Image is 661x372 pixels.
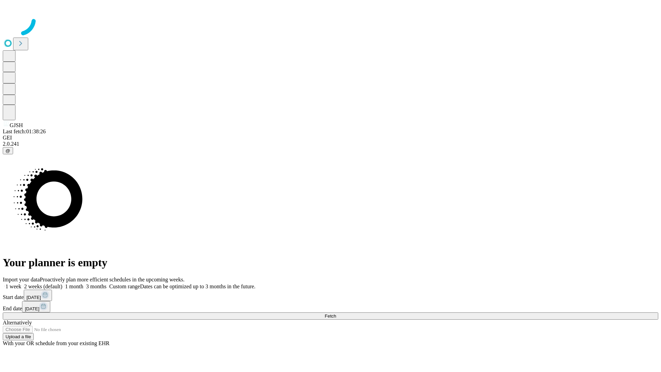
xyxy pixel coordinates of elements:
[3,141,658,147] div: 2.0.241
[3,277,40,282] span: Import your data
[22,301,50,312] button: [DATE]
[140,283,255,289] span: Dates can be optimized up to 3 months in the future.
[3,256,658,269] h1: Your planner is empty
[10,122,23,128] span: GJSH
[3,290,658,301] div: Start date
[3,301,658,312] div: End date
[25,306,39,311] span: [DATE]
[3,147,13,154] button: @
[325,313,336,319] span: Fetch
[6,148,10,153] span: @
[65,283,83,289] span: 1 month
[3,333,34,340] button: Upload a file
[3,128,46,134] span: Last fetch: 01:38:26
[109,283,140,289] span: Custom range
[86,283,106,289] span: 3 months
[24,290,52,301] button: [DATE]
[3,320,32,325] span: Alternatively
[3,340,109,346] span: With your OR schedule from your existing EHR
[40,277,185,282] span: Proactively plan more efficient schedules in the upcoming weeks.
[3,135,658,141] div: GEI
[27,295,41,300] span: [DATE]
[3,312,658,320] button: Fetch
[6,283,21,289] span: 1 week
[24,283,62,289] span: 2 weeks (default)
